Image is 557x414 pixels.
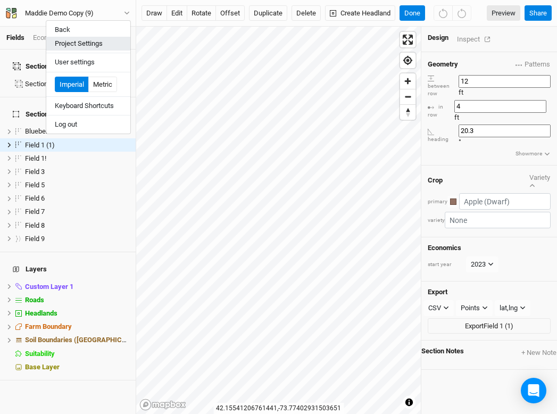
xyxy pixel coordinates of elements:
[25,336,129,344] div: Soil Boundaries (US)
[46,37,130,51] button: Project Settings
[25,350,129,358] div: Suitability
[25,168,45,176] span: Field 3
[25,141,55,149] span: Field 1 (1)
[25,322,72,330] span: Farm Boundary
[46,99,130,113] button: Keyboard Shortcuts
[445,212,551,228] input: None
[400,73,415,89] button: Zoom in
[428,176,443,185] h4: Crop
[25,154,129,163] div: Field 1!
[400,104,415,120] button: Reset bearing to north
[249,5,287,21] button: Duplicate
[516,59,550,70] span: Patterns
[457,33,495,45] div: Inspect
[406,396,412,408] span: Toggle attribution
[400,5,425,21] button: Done
[500,303,518,313] div: lat,lng
[25,208,129,216] div: Field 7
[88,77,117,93] button: Metric
[400,53,415,68] button: Find my location
[292,5,321,21] button: Delete
[25,221,129,230] div: Field 8
[325,5,395,21] button: Create Headland
[25,127,98,135] span: Blueberries and Cherries
[25,336,147,344] span: Soil Boundaries ([GEOGRAPHIC_DATA])
[25,322,129,331] div: Farm Boundary
[521,378,546,403] div: Open Intercom Messenger
[187,5,216,21] button: rotate
[13,62,72,71] div: Section Groups
[466,256,498,272] button: 2023
[139,399,186,411] a: Mapbox logo
[25,154,46,162] span: Field 1!
[25,80,129,88] div: Section Group 1
[428,261,465,269] div: start year
[25,181,45,189] span: Field 5
[46,55,130,69] button: User settings
[55,77,89,93] button: Imperial
[213,403,344,414] div: 42.15541206761441 , -73.77402931503651
[400,89,415,104] button: Zoom out
[25,181,129,189] div: Field 5
[25,235,45,243] span: Field 9
[461,303,480,313] div: Points
[25,208,45,216] span: Field 7
[529,172,551,189] button: Variety
[495,300,530,316] button: lat,lng
[423,300,454,316] button: CSV
[5,7,130,19] button: Maddie Demo Copy (9)
[25,127,129,136] div: Blueberries and Cherries
[400,32,415,47] button: Enter fullscreen
[25,235,129,243] div: Field 9
[25,363,60,371] span: Base Layer
[25,283,73,291] span: Custom Layer 1
[46,23,130,37] button: Back
[25,141,129,150] div: Field 1 (1)
[428,74,459,98] div: between row
[46,118,130,131] button: Log out
[459,138,461,146] span: °
[25,309,57,317] span: Headlands
[167,5,187,21] button: edit
[136,27,421,414] canvas: Map
[428,128,459,144] div: heading
[452,5,471,21] button: Redo (^Z)
[421,347,464,359] span: Section Notes
[434,5,453,21] button: Undo (^z)
[428,33,448,43] div: Design
[428,103,454,119] div: in row
[400,105,415,120] span: Reset bearing to north
[454,113,459,121] span: ft
[521,347,557,359] button: + New Note
[487,5,520,21] a: Preview
[428,318,551,334] button: ExportField 1 (1)
[25,296,129,304] div: Roads
[25,350,55,358] span: Suitability
[25,194,45,202] span: Field 6
[142,5,167,21] button: draw
[25,221,45,229] span: Field 8
[25,363,129,371] div: Base Layer
[525,5,552,21] button: Share
[25,8,94,19] div: Maddie Demo Copy (9)
[459,193,551,210] input: Apple (Dwarf)
[13,110,52,119] span: Sections
[25,168,129,176] div: Field 3
[459,88,463,96] span: ft
[25,296,44,304] span: Roads
[428,303,441,313] div: CSV
[25,194,129,203] div: Field 6
[25,309,129,318] div: Headlands
[456,300,493,316] button: Points
[33,33,66,43] div: Economics
[515,59,551,70] button: Patterns
[6,259,129,280] h4: Layers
